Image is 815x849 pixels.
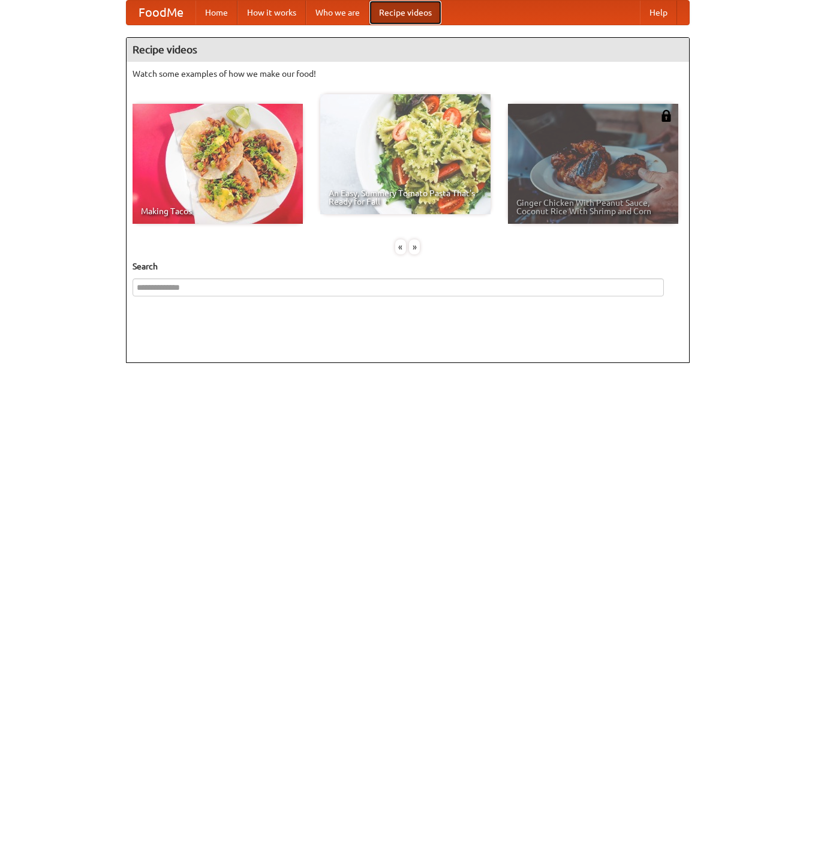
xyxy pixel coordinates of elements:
a: An Easy, Summery Tomato Pasta That's Ready for Fall [320,94,491,214]
a: Home [196,1,237,25]
h4: Recipe videos [127,38,689,62]
a: Help [640,1,677,25]
span: An Easy, Summery Tomato Pasta That's Ready for Fall [329,189,482,206]
span: Making Tacos [141,207,294,215]
a: Recipe videos [369,1,441,25]
h5: Search [133,260,683,272]
a: Who we are [306,1,369,25]
a: Making Tacos [133,104,303,224]
img: 483408.png [660,110,672,122]
a: FoodMe [127,1,196,25]
div: « [395,239,406,254]
p: Watch some examples of how we make our food! [133,68,683,80]
div: » [409,239,420,254]
a: How it works [237,1,306,25]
